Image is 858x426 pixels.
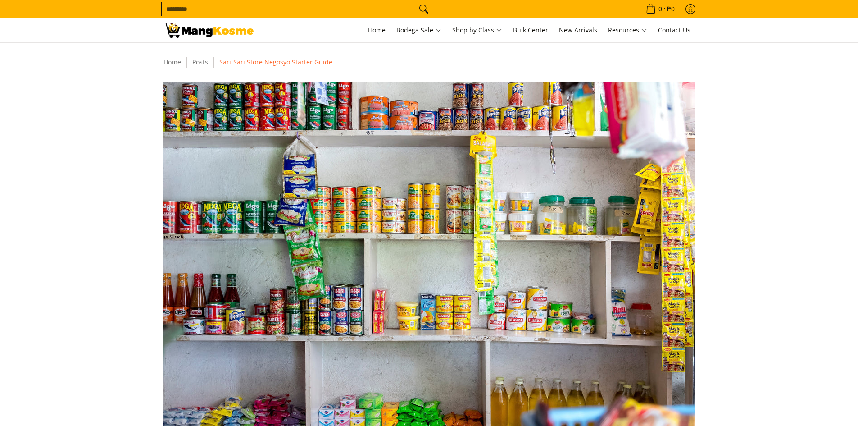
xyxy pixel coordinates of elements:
[452,25,502,36] span: Shop by Class
[654,18,695,42] a: Contact Us
[448,18,507,42] a: Shop by Class
[192,58,208,66] a: Posts
[263,18,695,42] nav: Main Menu
[508,18,553,42] a: Bulk Center
[604,18,652,42] a: Resources
[396,25,441,36] span: Bodega Sale
[363,18,390,42] a: Home
[159,56,699,68] nav: Breadcrumbs
[658,26,690,34] span: Contact Us
[163,23,254,38] img: Negosyo Starter Pack: Sari-sari Store Guide l Mang Kosme Blog
[643,4,677,14] span: •
[392,18,446,42] a: Bodega Sale
[163,58,181,66] a: Home
[608,25,647,36] span: Resources
[554,18,602,42] a: New Arrivals
[657,6,663,12] span: 0
[368,26,386,34] span: Home
[666,6,676,12] span: ₱0
[417,2,431,16] button: Search
[219,58,332,66] span: Sari-Sari Store Negosyo Starter Guide
[559,26,597,34] span: New Arrivals
[513,26,548,34] span: Bulk Center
